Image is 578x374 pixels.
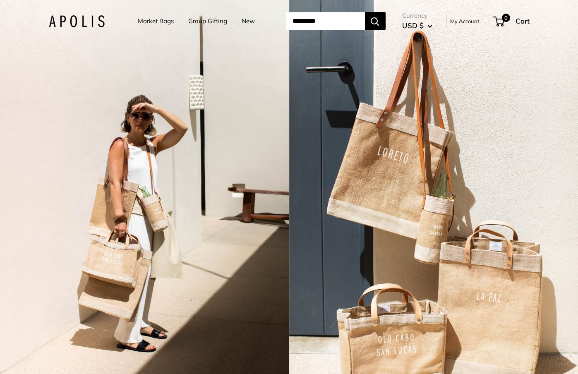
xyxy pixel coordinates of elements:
[188,15,227,27] a: Group Gifting
[494,14,530,28] a: 0 Cart
[402,19,432,32] button: USD $
[516,17,530,25] span: Cart
[402,10,432,22] span: Currency
[49,15,105,27] img: Apolis
[450,16,480,26] a: My Account
[365,12,386,30] button: Search
[138,15,174,27] a: Market Bags
[402,21,424,30] span: USD $
[501,14,510,22] span: 0
[286,12,365,30] input: Search...
[242,15,255,27] a: New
